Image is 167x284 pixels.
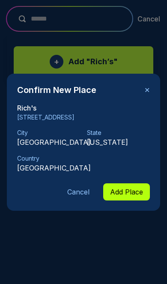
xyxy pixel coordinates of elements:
[60,183,96,200] button: Cancel
[17,163,80,173] p: [GEOGRAPHIC_DATA]
[17,137,80,147] p: [GEOGRAPHIC_DATA]
[17,113,150,122] p: [STREET_ADDRESS]
[144,85,150,95] button: ✕
[103,183,150,200] button: Add Place
[17,129,80,137] p: City
[17,84,96,96] h2: Confirm New Place
[17,103,150,113] h3: Rich's
[87,137,150,147] p: [US_STATE]
[17,154,80,163] p: Country
[87,129,150,137] p: State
